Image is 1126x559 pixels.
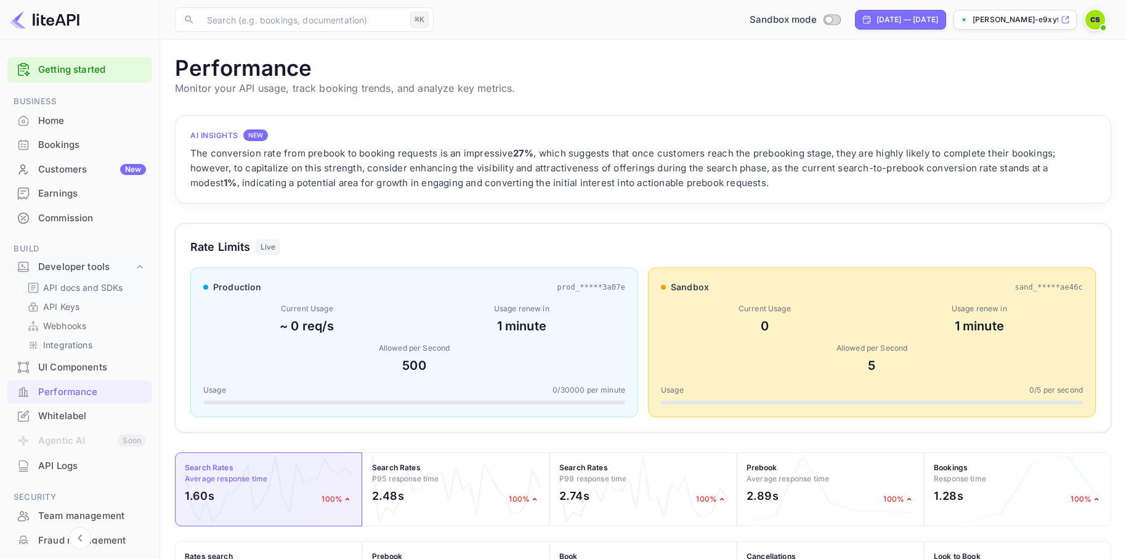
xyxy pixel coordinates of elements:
a: Earnings [7,182,152,205]
div: Home [7,109,152,133]
div: API Logs [38,459,146,473]
div: ~ 0 req/s [203,317,411,335]
div: 500 [203,356,625,375]
input: Search (e.g. bookings, documentation) [200,7,405,32]
div: Earnings [7,182,152,206]
div: Developer tools [7,256,152,278]
div: Allowed per Second [203,343,625,354]
span: Business [7,95,152,108]
span: Usage [203,385,226,396]
div: Bookings [7,133,152,157]
h2: 1.28s [934,488,963,504]
h4: AI Insights [190,130,238,141]
div: Customers [38,163,146,177]
p: Monitor your API usage, track booking trends, and analyze key metrics. [175,81,1111,96]
div: Click to change the date range period [855,10,946,30]
strong: Search Rates [185,463,233,472]
div: Team management [7,504,152,528]
a: Webhooks [27,319,142,332]
p: 100% [322,494,352,505]
div: Current Usage [203,303,411,314]
div: Commission [38,211,146,226]
a: API Logs [7,454,152,477]
div: Integrations [22,336,147,354]
div: Home [38,114,146,128]
strong: Prebook [747,463,777,472]
span: Usage [661,385,684,396]
button: Collapse navigation [69,527,91,549]
div: Commission [7,206,152,231]
div: 1 minute [418,317,626,335]
a: Commission [7,206,152,229]
a: API Keys [27,300,142,313]
div: Fraud management [38,534,146,548]
div: Developer tools [38,260,134,274]
p: [PERSON_NAME]-e9xyf.nui... [973,14,1058,25]
div: The conversion rate from prebook to booking requests is an impressive , which suggests that once ... [190,146,1096,190]
div: Usage renew in [876,303,1083,314]
div: CustomersNew [7,158,152,182]
div: Performance [7,380,152,404]
h1: Performance [175,55,1111,81]
h2: 1.60s [185,488,214,504]
h2: 2.74s [559,488,589,504]
img: LiteAPI logo [10,10,79,30]
div: New [120,164,146,175]
strong: Search Rates [372,463,421,472]
span: Sandbox mode [750,13,817,27]
div: Webhooks [22,317,147,335]
div: 5 [661,356,1083,375]
div: Team management [38,509,146,523]
span: Average response time [747,474,829,483]
span: production [213,280,262,293]
span: Security [7,491,152,504]
div: Earnings [38,187,146,201]
p: Webhooks [43,319,86,332]
div: 1 minute [876,317,1083,335]
a: Team management [7,504,152,527]
p: Integrations [43,338,92,351]
p: 100% [883,494,914,505]
a: Performance [7,380,152,403]
div: ⌘K [410,12,429,28]
h3: Rate Limits [190,239,251,255]
strong: 27% [513,147,534,159]
a: Fraud management [7,529,152,552]
p: 100% [696,494,727,505]
span: 0 / 5 per second [1029,385,1083,396]
div: Live [256,239,281,255]
span: 0 / 30000 per minute [553,385,625,396]
span: sandbox [671,280,709,293]
div: Current Usage [661,303,869,314]
h2: 2.48s [372,488,404,504]
img: Colin Seaman [1085,10,1105,30]
div: API Keys [22,298,147,316]
span: Response time [934,474,986,483]
p: 100% [1071,494,1101,505]
div: Fraud management [7,529,152,553]
h2: 2.89s [747,488,779,504]
a: Bookings [7,133,152,156]
div: Usage renew in [418,303,626,314]
div: UI Components [7,356,152,380]
a: Home [7,109,152,132]
span: P99 response time [559,474,627,483]
p: 100% [509,494,540,505]
div: [DATE] — [DATE] [877,14,938,25]
p: API Keys [43,300,79,313]
span: Average response time [185,474,267,483]
div: Whitelabel [38,409,146,423]
a: Whitelabel [7,404,152,427]
div: 0 [661,317,869,335]
div: API docs and SDKs [22,279,147,296]
a: UI Components [7,356,152,378]
div: Bookings [38,138,146,152]
strong: 1% [224,177,237,189]
div: Getting started [7,57,152,83]
div: Performance [38,385,146,399]
strong: Search Rates [559,463,608,472]
a: Integrations [27,338,142,351]
a: Getting started [38,63,146,77]
div: Switch to Production mode [745,13,845,27]
div: Allowed per Second [661,343,1083,354]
